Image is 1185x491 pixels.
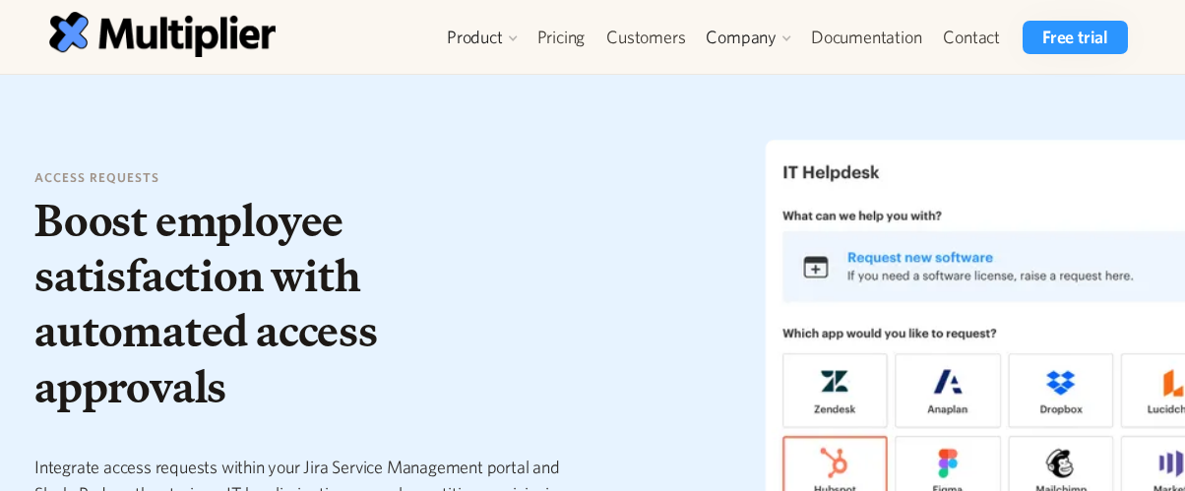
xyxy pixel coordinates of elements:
[1023,21,1128,54] a: Free trial
[595,21,696,54] a: Customers
[696,21,800,54] div: Company
[932,21,1011,54] a: Contact
[447,26,503,49] div: Product
[437,21,527,54] div: Product
[527,21,596,54] a: Pricing
[800,21,932,54] a: Documentation
[706,26,777,49] div: Company
[34,193,570,414] h1: Boost employee satisfaction with automated access approvals
[34,168,570,188] h6: access requests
